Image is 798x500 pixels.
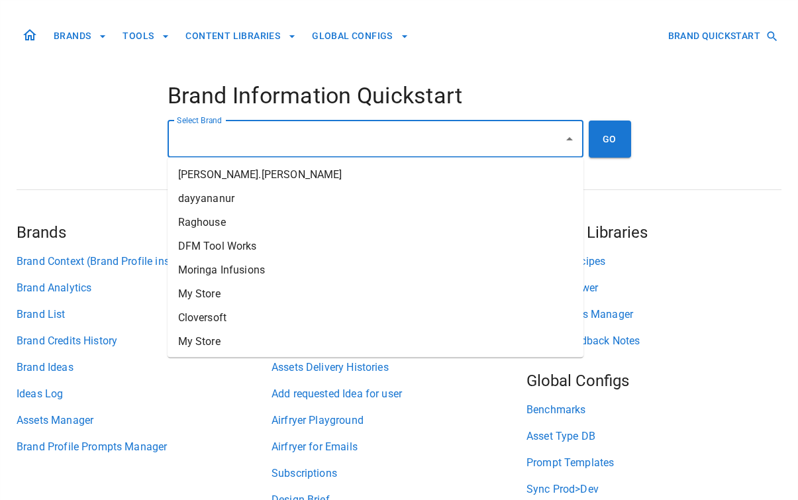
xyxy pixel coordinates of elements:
[272,439,526,455] a: Airfryer for Emails
[272,360,526,375] a: Assets Delivery Histories
[663,24,781,48] button: BRAND QUICKSTART
[272,466,526,481] a: Subscriptions
[560,130,579,148] button: Close
[17,333,272,349] a: Brand Credits History
[180,24,301,48] button: CONTENT LIBRARIES
[168,282,583,306] li: My Store
[168,234,583,258] li: DFM Tool Works
[17,413,272,428] a: Assets Manager
[17,307,272,323] a: Brand List
[17,386,272,402] a: Ideas Log
[526,402,781,418] a: Benchmarks
[48,24,112,48] button: BRANDS
[17,280,272,296] a: Brand Analytics
[168,306,583,330] li: Cloversoft
[526,455,781,471] a: Prompt Templates
[526,254,781,270] a: Concept Recipes
[17,439,272,455] a: Brand Profile Prompts Manager
[168,330,583,354] li: My Store
[168,258,583,282] li: Moringa Infusions
[526,428,781,444] a: Asset Type DB
[526,280,781,296] a: Product Viewer
[526,370,781,391] h5: Global Configs
[526,307,781,323] a: Global Notes Manager
[17,254,272,270] a: Brand Context (Brand Profile inside)
[168,211,583,234] li: Raghouse
[168,163,583,187] li: [PERSON_NAME].[PERSON_NAME]
[526,333,781,349] a: Airfryer Feedback Notes
[526,222,781,243] h5: Content Libraries
[272,386,526,402] a: Add requested Idea for user
[168,187,583,211] li: dayyananur
[272,413,526,428] a: Airfryer Playground
[307,24,414,48] button: GLOBAL CONFIGS
[589,121,631,158] button: GO
[526,481,781,497] a: Sync Prod>Dev
[168,82,631,110] h4: Brand Information Quickstart
[168,354,583,377] li: [PERSON_NAME]'s
[117,24,175,48] button: TOOLS
[17,360,272,375] a: Brand Ideas
[17,222,272,243] h5: Brands
[177,115,222,126] label: Select Brand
